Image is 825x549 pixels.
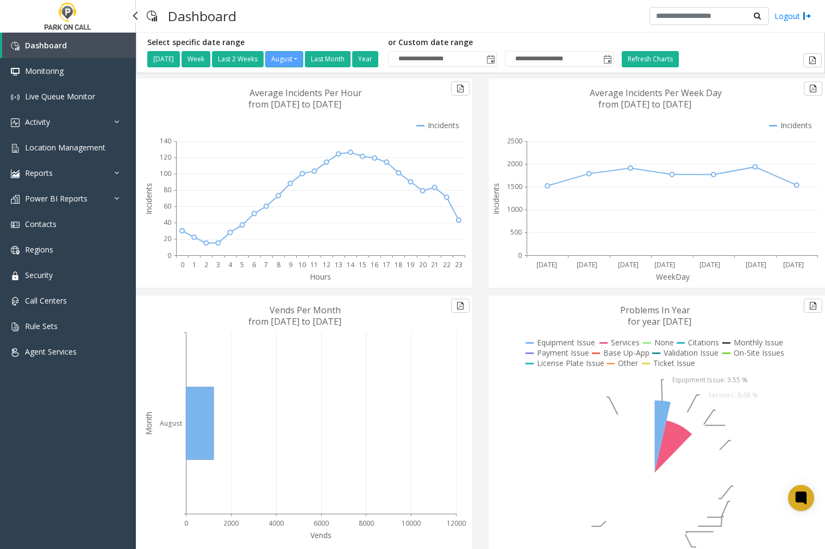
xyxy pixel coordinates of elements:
text: 2000 [507,159,522,168]
text: 7 [264,260,268,269]
img: 'icon' [11,118,20,127]
text: 0 [180,260,184,269]
text: 20 [419,260,427,269]
img: 'icon' [11,169,20,178]
text: Incidents [428,120,459,130]
img: 'icon' [11,67,20,76]
text: 13 [335,260,342,269]
text: 12 [323,260,330,269]
text: 12000 [447,519,466,528]
text: for year [DATE] [628,315,691,327]
text: 140 [160,136,171,146]
text: 3 [216,260,220,269]
button: Export to pdf [451,81,470,96]
span: Toggle popup [601,52,613,67]
h5: or Custom date range [388,38,614,47]
text: 22 [443,260,451,269]
text: 23 [455,260,462,269]
text: 8 [277,260,280,269]
text: 500 [510,228,522,237]
text: Services [611,337,640,348]
text: Equipment Issue [537,337,595,348]
text: Problems In Year [620,304,690,316]
text: Ticket Issue [653,358,695,368]
text: Incidents [491,183,501,214]
span: Dashboard [25,40,67,51]
text: 17 [383,260,390,269]
text: 4 [228,260,233,269]
text: 19 [407,260,414,269]
span: Regions [25,244,53,255]
span: Agent Services [25,346,77,357]
img: 'icon' [11,195,20,204]
text: [DATE] [577,260,597,269]
button: Export to pdf [803,53,822,67]
span: Rule Sets [25,321,58,331]
img: 'icon' [11,348,20,357]
text: 2500 [507,136,522,146]
text: [DATE] [746,260,766,269]
text: Payment Issue [537,348,589,358]
span: Activity [25,117,50,127]
button: [DATE] [147,51,180,67]
text: Incidents [143,183,154,214]
text: Validation Issue [664,348,718,358]
text: 20 [164,234,171,243]
h3: Dashboard [162,3,242,29]
img: 'icon' [11,144,20,153]
text: WeekDay [656,272,690,282]
span: Contacts [25,219,57,229]
button: August [265,51,303,67]
button: Year [352,51,378,67]
img: 'icon' [11,220,20,229]
text: 2000 [223,519,239,528]
text: Citations [688,337,719,348]
text: 80 [164,185,171,194]
text: 60 [164,201,171,211]
text: 1500 [507,182,522,191]
text: 120 [160,153,171,162]
text: Hours [310,272,331,282]
text: 2 [204,260,208,269]
img: logout [803,10,811,22]
text: 1 [192,260,196,269]
img: 'icon' [11,272,20,280]
text: Monthly Issue [734,337,783,348]
text: 21 [431,260,439,269]
img: 'icon' [11,93,20,102]
h5: Select specific date range [147,38,380,47]
span: Live Queue Monitor [25,91,95,102]
text: 5 [240,260,244,269]
text: 15 [359,260,366,269]
img: pageIcon [147,3,157,29]
text: Base Up-App [603,348,649,358]
text: from [DATE] to [DATE] [598,98,691,110]
span: Toggle popup [484,52,496,67]
a: Logout [774,10,811,22]
text: 0 [518,251,522,260]
img: 'icon' [11,246,20,255]
text: Vends Per Month [270,304,341,316]
text: 9 [289,260,292,269]
text: Vends [310,530,332,540]
button: Refresh Charts [622,51,679,67]
text: 0 [184,519,188,528]
text: 10000 [402,519,421,528]
text: 18 [395,260,402,269]
text: 6000 [314,519,329,528]
button: Last 2 Weeks [212,51,264,67]
button: Export to pdf [451,299,470,313]
text: 40 [164,218,171,227]
button: Export to pdf [804,81,822,96]
text: 0 [167,251,171,260]
text: Incidents [780,120,812,130]
text: 4000 [268,519,284,528]
text: from [DATE] to [DATE] [248,315,341,327]
text: [DATE] [618,260,639,269]
text: 14 [347,260,355,269]
text: August [160,419,182,428]
text: 6 [252,260,256,269]
text: [DATE] [654,260,675,269]
text: Equipment Issue: 3.55 % [672,375,748,384]
text: [DATE] [699,260,720,269]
